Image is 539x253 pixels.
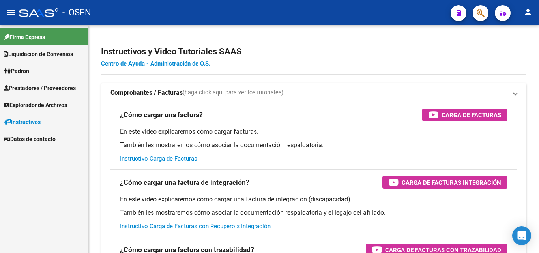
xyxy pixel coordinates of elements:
strong: Comprobantes / Facturas [110,88,183,97]
h3: ¿Cómo cargar una factura de integración? [120,177,249,188]
span: Padrón [4,67,29,75]
p: En este video explicaremos cómo cargar facturas. [120,127,507,136]
span: Carga de Facturas Integración [402,178,501,187]
mat-icon: menu [6,7,16,17]
h2: Instructivos y Video Tutoriales SAAS [101,44,526,59]
h3: ¿Cómo cargar una factura? [120,109,203,120]
button: Carga de Facturas [422,109,507,121]
mat-expansion-panel-header: Comprobantes / Facturas(haga click aquí para ver los tutoriales) [101,83,526,102]
span: Carga de Facturas [442,110,501,120]
span: Datos de contacto [4,135,56,143]
span: Explorador de Archivos [4,101,67,109]
p: También les mostraremos cómo asociar la documentación respaldatoria. [120,141,507,150]
span: Firma Express [4,33,45,41]
span: Prestadores / Proveedores [4,84,76,92]
span: (haga click aquí para ver los tutoriales) [183,88,283,97]
span: Instructivos [4,118,41,126]
p: También les mostraremos cómo asociar la documentación respaldatoria y el legajo del afiliado. [120,208,507,217]
mat-icon: person [523,7,533,17]
span: - OSEN [62,4,91,21]
a: Instructivo Carga de Facturas con Recupero x Integración [120,223,271,230]
div: Open Intercom Messenger [512,226,531,245]
button: Carga de Facturas Integración [382,176,507,189]
a: Instructivo Carga de Facturas [120,155,197,162]
p: En este video explicaremos cómo cargar una factura de integración (discapacidad). [120,195,507,204]
a: Centro de Ayuda - Administración de O.S. [101,60,210,67]
span: Liquidación de Convenios [4,50,73,58]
